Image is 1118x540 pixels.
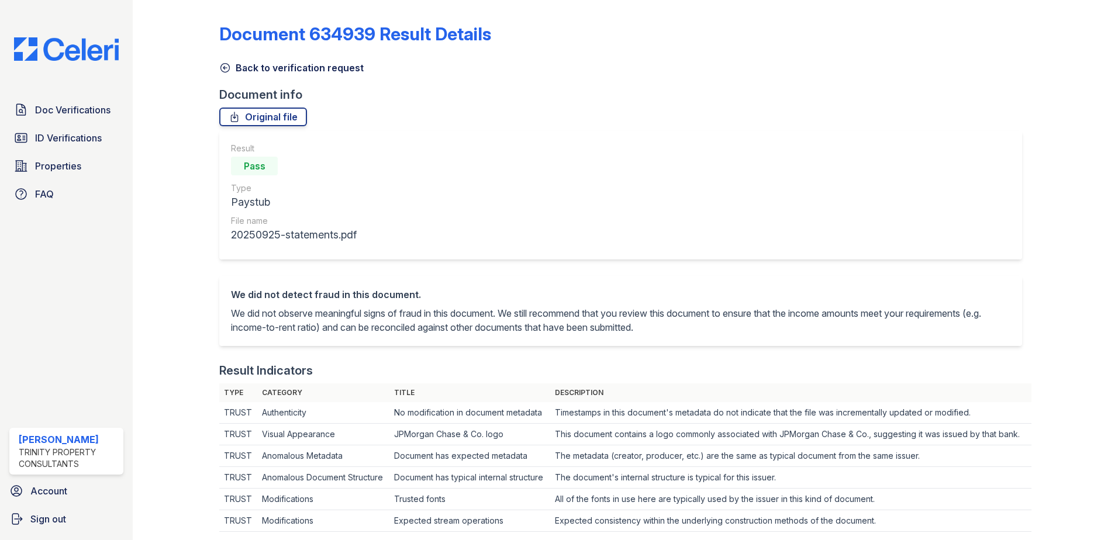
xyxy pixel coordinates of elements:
span: Sign out [30,512,66,526]
div: Document info [219,86,1031,103]
a: Document 634939 Result Details [219,23,491,44]
td: TRUST [219,510,257,532]
td: Modifications [257,510,389,532]
div: Pass [231,157,278,175]
a: Doc Verifications [9,98,123,122]
div: [PERSON_NAME] [19,432,119,446]
div: Type [231,182,357,194]
th: Type [219,383,257,402]
span: Account [30,484,67,498]
td: Trusted fonts [389,489,550,510]
td: TRUST [219,489,257,510]
a: Original file [219,108,307,126]
td: TRUST [219,402,257,424]
td: The metadata (creator, producer, etc.) are the same as typical document from the same issuer. [550,445,1031,467]
a: Properties [9,154,123,178]
a: Back to verification request [219,61,364,75]
td: Timestamps in this document's metadata do not indicate that the file was incrementally updated or... [550,402,1031,424]
td: No modification in document metadata [389,402,550,424]
div: File name [231,215,357,227]
span: Properties [35,159,81,173]
td: TRUST [219,467,257,489]
td: Expected consistency within the underlying construction methods of the document. [550,510,1031,532]
span: Doc Verifications [35,103,111,117]
div: Trinity Property Consultants [19,446,119,470]
th: Category [257,383,389,402]
th: Title [389,383,550,402]
td: Modifications [257,489,389,510]
td: Document has typical internal structure [389,467,550,489]
td: TRUST [219,445,257,467]
td: Visual Appearance [257,424,389,445]
td: TRUST [219,424,257,445]
td: Document has expected metadata [389,445,550,467]
div: 20250925-statements.pdf [231,227,357,243]
td: JPMorgan Chase & Co. logo [389,424,550,445]
a: Account [5,479,128,503]
span: ID Verifications [35,131,102,145]
td: The document's internal structure is typical for this issuer. [550,467,1031,489]
p: We did not observe meaningful signs of fraud in this document. We still recommend that you review... [231,306,1010,334]
td: Anomalous Document Structure [257,467,389,489]
span: FAQ [35,187,54,201]
td: Authenticity [257,402,389,424]
td: This document contains a logo commonly associated with JPMorgan Chase & Co., suggesting it was is... [550,424,1031,445]
td: Expected stream operations [389,510,550,532]
a: FAQ [9,182,123,206]
div: We did not detect fraud in this document. [231,288,1010,302]
td: All of the fonts in use here are typically used by the issuer in this kind of document. [550,489,1031,510]
div: Paystub [231,194,357,210]
div: Result [231,143,357,154]
th: Description [550,383,1031,402]
td: Anomalous Metadata [257,445,389,467]
a: ID Verifications [9,126,123,150]
div: Result Indicators [219,362,313,379]
img: CE_Logo_Blue-a8612792a0a2168367f1c8372b55b34899dd931a85d93a1a3d3e32e68fde9ad4.png [5,37,128,61]
a: Sign out [5,507,128,531]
